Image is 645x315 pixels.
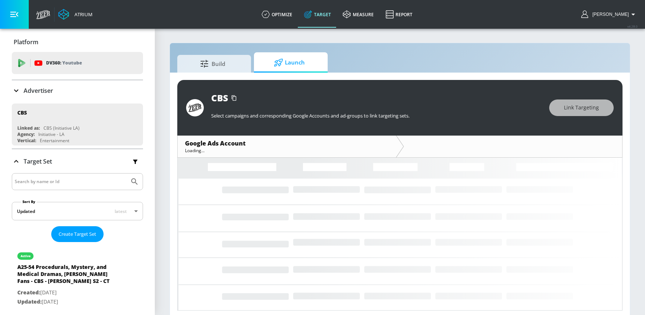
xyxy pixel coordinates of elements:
[17,297,121,307] p: [DATE]
[12,245,143,312] div: activeA25-54 Procedurals, Mystery, and Medical Dramas, [PERSON_NAME] Fans - CBS - [PERSON_NAME] S...
[380,1,418,28] a: Report
[589,12,629,17] span: login as: sarah.ly@zefr.com
[261,54,317,71] span: Launch
[185,139,388,147] div: Google Ads Account
[256,1,298,28] a: optimize
[17,137,36,144] div: Vertical:
[627,24,638,28] span: v 4.28.0
[337,1,380,28] a: measure
[185,147,388,154] div: Loading...
[17,263,121,288] div: A25-54 Procedurals, Mystery, and Medical Dramas, [PERSON_NAME] Fans - CBS - [PERSON_NAME] S2 - CT
[12,32,143,52] div: Platform
[38,131,64,137] div: Initiative - LA
[14,38,38,46] p: Platform
[62,59,82,67] p: Youtube
[43,125,80,131] div: CBS (Initiative LA)
[17,109,27,116] div: CBS
[185,55,241,73] span: Build
[46,59,82,67] p: DV360:
[178,136,396,157] div: Google Ads AccountLoading...
[17,289,40,296] span: Created:
[72,11,93,18] div: Atrium
[21,254,31,258] div: active
[24,87,53,95] p: Advertiser
[21,199,37,204] label: Sort By
[581,10,638,19] button: [PERSON_NAME]
[58,9,93,20] a: Atrium
[12,149,143,174] div: Target Set
[17,288,121,297] p: [DATE]
[115,208,127,214] span: latest
[40,137,69,144] div: Entertainment
[211,112,542,119] p: Select campaigns and corresponding Google Accounts and ad-groups to link targeting sets.
[12,104,143,146] div: CBSLinked as:CBS (Initiative LA)Agency:Initiative - LAVertical:Entertainment
[17,298,42,305] span: Updated:
[12,80,143,101] div: Advertiser
[211,92,228,104] div: CBS
[15,177,126,186] input: Search by name or Id
[17,131,35,137] div: Agency:
[12,52,143,74] div: DV360: Youtube
[17,208,35,214] div: Updated
[17,125,40,131] div: Linked as:
[24,157,52,165] p: Target Set
[51,226,104,242] button: Create Target Set
[59,230,96,238] span: Create Target Set
[298,1,337,28] a: Target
